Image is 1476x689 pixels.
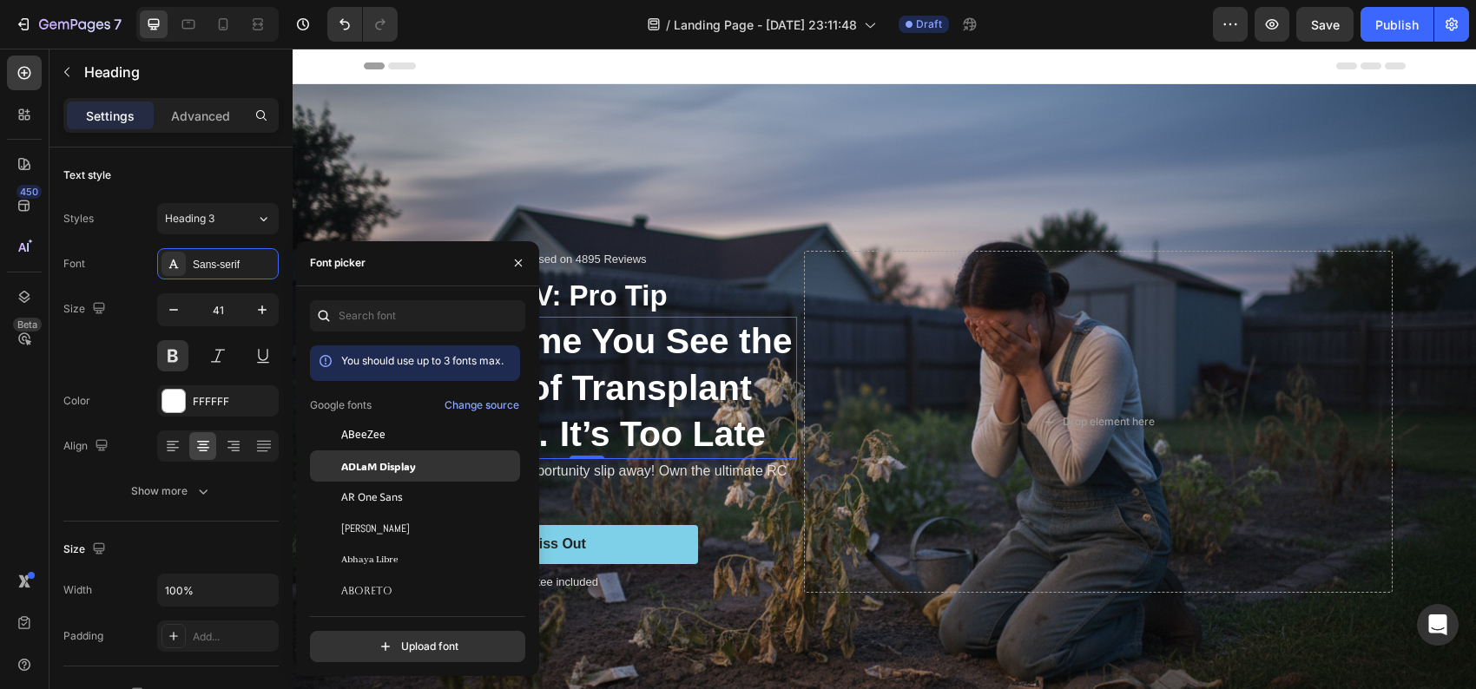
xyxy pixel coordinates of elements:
div: Undo/Redo [327,7,398,42]
div: Font [63,256,85,272]
button: Publish [1361,7,1433,42]
button: Heading 3 [157,203,279,234]
div: Beta [13,318,42,331]
div: Align [63,435,112,458]
input: Search font [310,300,525,331]
div: FFFFFF [193,394,274,410]
div: Text style [63,167,111,183]
span: [PERSON_NAME] [341,521,410,536]
div: Publish [1375,16,1419,34]
div: Size [63,298,109,321]
div: Add... [193,629,274,645]
div: Sans-serif [193,257,274,272]
button: 7 [7,7,129,42]
div: Upload font [377,638,458,655]
span: Aboreto [341,583,392,599]
span: Heading 3 [165,211,214,226]
div: Drop element here [770,366,862,380]
iframe: Design area [293,49,1476,689]
span: Abhaya Libre [341,552,398,568]
span: / [666,16,670,34]
div: Width [63,582,92,598]
div: Open Intercom Messenger [1417,604,1459,646]
div: Size [63,538,109,561]
button: Save [1296,7,1354,42]
div: Color [63,393,90,409]
span: ABeeZee [341,427,385,443]
input: Auto [158,574,278,606]
p: Google fonts [310,397,372,413]
span: ADLaM Display [341,458,416,474]
div: Change source [445,397,519,413]
p: Advanced [171,107,230,125]
div: Padding [63,628,103,644]
div: 450 [16,185,42,199]
button: Upload font [310,631,525,662]
button: Show more [63,476,279,507]
div: Font picker [310,255,366,271]
div: Show more [131,482,212,500]
span: Landing Page - [DATE] 23:11:48 [674,16,857,34]
span: Save [1311,17,1340,32]
div: Styles [63,211,94,226]
span: Draft [916,16,942,32]
p: Settings [86,107,135,125]
button: Change source [444,395,520,416]
span: You should use up to 3 fonts max. [341,354,504,367]
p: Heading [84,62,272,82]
p: 7 [114,14,122,35]
span: AR One Sans [341,489,403,505]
